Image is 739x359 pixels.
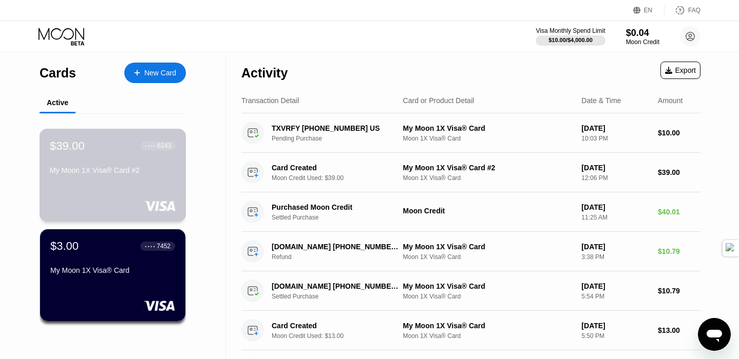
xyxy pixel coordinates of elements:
[581,322,650,330] div: [DATE]
[47,98,68,107] div: Active
[403,332,574,340] div: Moon 1X Visa® Card
[581,293,650,300] div: 5:54 PM
[581,135,650,142] div: 10:03 PM
[40,229,185,321] div: $3.00● ● ● ●7452My Moon 1X Visa® Card
[272,124,400,132] div: TXVRFY [PHONE_NUMBER] US
[50,166,176,174] div: My Moon 1X Visa® Card #2
[626,28,659,46] div: $0.04Moon Credit
[241,153,700,192] div: Card CreatedMoon Credit Used: $39.00My Moon 1X Visa® Card #2Moon 1X Visa® Card[DATE]12:06 PM$39.00
[403,243,574,251] div: My Moon 1X Visa® Card
[50,139,85,152] div: $39.00
[144,69,176,77] div: New Card
[157,142,171,149] div: 6243
[581,203,650,211] div: [DATE]
[403,322,574,330] div: My Moon 1X Visa® Card
[403,164,574,172] div: My Moon 1X Visa® Card #2
[145,144,156,147] div: ● ● ● ●
[658,96,683,105] div: Amount
[272,322,400,330] div: Card Created
[241,113,700,153] div: TXVRFY [PHONE_NUMBER] USPending PurchaseMy Moon 1X Visa® CardMoon 1X Visa® Card[DATE]10:03 PM$10.00
[581,282,650,290] div: [DATE]
[581,164,650,172] div: [DATE]
[241,96,299,105] div: Transaction Detail
[241,271,700,311] div: [DOMAIN_NAME] [PHONE_NUMBER] USSettled PurchaseMy Moon 1X Visa® CardMoon 1X Visa® Card[DATE]5:54 ...
[688,7,700,14] div: FAQ
[658,168,700,176] div: $39.00
[536,27,605,46] div: Visa Monthly Spend Limit$10.00/$4,000.00
[272,253,410,261] div: Refund
[145,245,155,248] div: ● ● ● ●
[403,282,574,290] div: My Moon 1X Visa® Card
[658,326,700,334] div: $13.00
[548,37,593,43] div: $10.00 / $4,000.00
[536,27,605,34] div: Visa Monthly Spend Limit
[665,5,700,15] div: FAQ
[241,232,700,271] div: [DOMAIN_NAME] [PHONE_NUMBER] USRefundMy Moon 1X Visa® CardMoon 1X Visa® Card[DATE]3:38 PM$10.79
[403,135,574,142] div: Moon 1X Visa® Card
[50,266,175,274] div: My Moon 1X Visa® Card
[272,332,410,340] div: Moon Credit Used: $13.00
[633,5,665,15] div: EN
[157,243,170,250] div: 7452
[40,66,76,81] div: Cards
[403,174,574,182] div: Moon 1X Visa® Card
[626,28,659,38] div: $0.04
[658,208,700,216] div: $40.01
[241,192,700,232] div: Purchased Moon CreditSettled PurchaseMoon Credit[DATE]11:25 AM$40.01
[124,63,186,83] div: New Card
[40,129,185,221] div: $39.00● ● ● ●6243My Moon 1X Visa® Card #2
[665,66,696,74] div: Export
[272,214,410,221] div: Settled Purchase
[403,253,574,261] div: Moon 1X Visa® Card
[403,96,475,105] div: Card or Product Detail
[644,7,653,14] div: EN
[403,124,574,132] div: My Moon 1X Visa® Card
[581,243,650,251] div: [DATE]
[403,207,574,215] div: Moon Credit
[581,174,650,182] div: 12:06 PM
[272,203,400,211] div: Purchased Moon Credit
[272,282,400,290] div: [DOMAIN_NAME] [PHONE_NUMBER] US
[658,287,700,295] div: $10.79
[581,253,650,261] div: 3:38 PM
[241,66,288,81] div: Activity
[50,240,79,253] div: $3.00
[658,247,700,255] div: $10.79
[272,164,400,172] div: Card Created
[241,311,700,350] div: Card CreatedMoon Credit Used: $13.00My Moon 1X Visa® CardMoon 1X Visa® Card[DATE]5:50 PM$13.00
[581,332,650,340] div: 5:50 PM
[658,129,700,137] div: $10.00
[272,293,410,300] div: Settled Purchase
[581,96,621,105] div: Date & Time
[660,62,700,79] div: Export
[581,124,650,132] div: [DATE]
[698,318,731,351] iframe: Button to launch messaging window
[403,293,574,300] div: Moon 1X Visa® Card
[272,135,410,142] div: Pending Purchase
[272,174,410,182] div: Moon Credit Used: $39.00
[272,243,400,251] div: [DOMAIN_NAME] [PHONE_NUMBER] US
[626,38,659,46] div: Moon Credit
[581,214,650,221] div: 11:25 AM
